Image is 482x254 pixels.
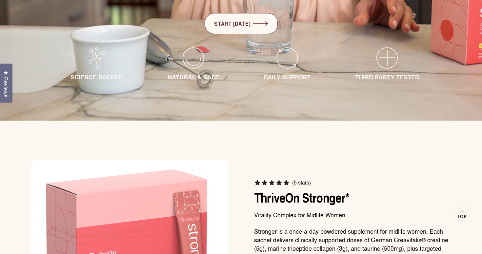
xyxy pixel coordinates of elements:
span: Top [457,214,467,220]
span: SCIENCE BACKED [70,73,123,81]
span: (5 stars) [292,179,311,186]
span: NATURAL & SAFE [168,73,219,81]
p: Vitality Complex for Midlife Women [254,210,451,219]
a: ThriveOn Stronger* [254,188,350,207]
span: Reviews [2,77,10,97]
span: THIRD PARTY TESTED [355,73,419,81]
span: DAILY SUPPORT [264,73,311,81]
a: START [DATE] [205,13,278,34]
